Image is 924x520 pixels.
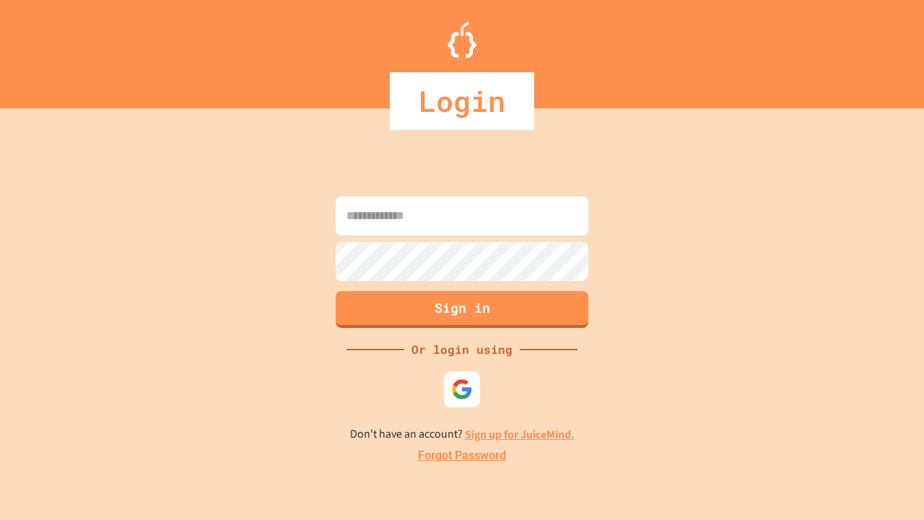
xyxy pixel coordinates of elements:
[451,378,473,400] img: google-icon.svg
[336,291,588,328] button: Sign in
[390,72,534,130] div: Login
[418,447,506,464] a: Forgot Password
[404,341,520,358] div: Or login using
[448,22,476,58] img: Logo.svg
[465,427,575,442] a: Sign up for JuiceMind.
[350,425,575,443] p: Don't have an account?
